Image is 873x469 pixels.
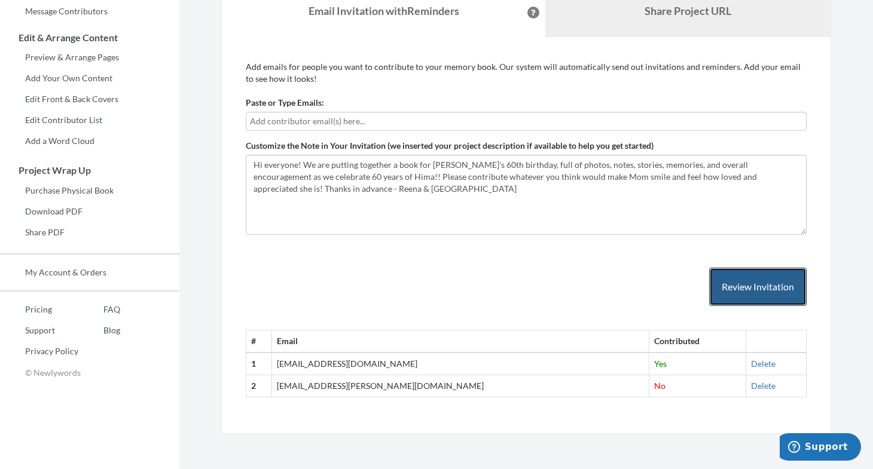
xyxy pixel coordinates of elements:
[272,375,649,397] td: [EMAIL_ADDRESS][PERSON_NAME][DOMAIN_NAME]
[309,4,459,17] strong: Email Invitation with Reminders
[751,358,776,369] a: Delete
[1,165,179,176] h3: Project Wrap Up
[709,268,807,306] button: Review Invitation
[1,32,179,43] h3: Edit & Arrange Content
[645,4,731,17] b: Share Project URL
[246,97,324,109] label: Paste or Type Emails:
[654,358,667,369] span: Yes
[649,330,746,352] th: Contributed
[272,352,649,375] td: [EMAIL_ADDRESS][DOMAIN_NAME]
[250,115,802,128] input: Add contributor email(s) here...
[78,321,120,339] a: Blog
[272,330,649,352] th: Email
[780,433,861,463] iframe: Opens a widget where you can chat to one of our agents
[246,352,272,375] th: 1
[78,301,120,318] a: FAQ
[246,375,272,397] th: 2
[246,330,272,352] th: #
[246,140,654,152] label: Customize the Note in Your Invitation (we inserted your project description if available to help ...
[246,61,807,85] p: Add emails for people you want to contribute to your memory book. Our system will automatically s...
[246,155,807,235] textarea: Hi everyone! We are putting together a book for [PERSON_NAME]'s 60th birthday, full of photos, no...
[751,381,776,391] a: Delete
[654,381,666,391] span: No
